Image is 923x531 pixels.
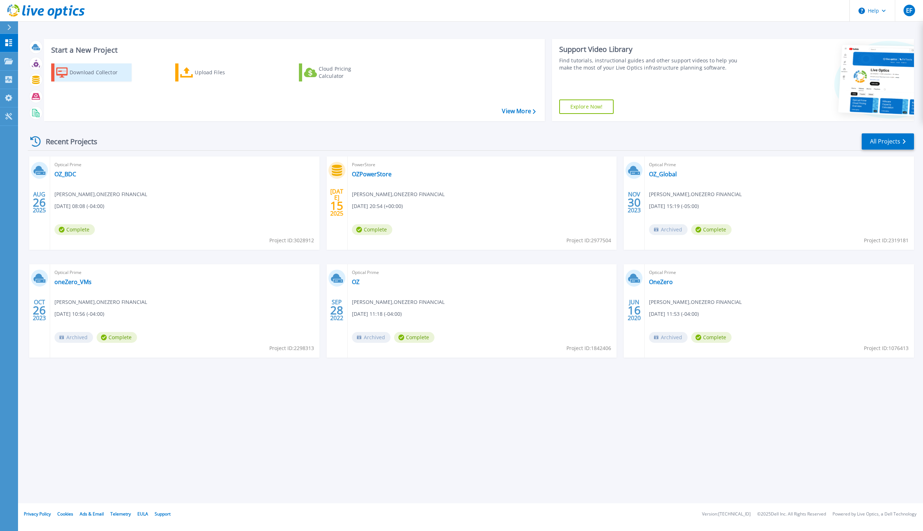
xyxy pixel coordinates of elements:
[54,171,76,178] a: OZ_BDC
[394,332,434,343] span: Complete
[352,171,392,178] a: OZPowerStore
[352,190,445,198] span: [PERSON_NAME] , ONEZERO FINANCIAL
[628,199,641,205] span: 30
[627,297,641,323] div: JUN 2020
[175,63,256,81] a: Upload Files
[691,224,732,235] span: Complete
[28,133,107,150] div: Recent Projects
[54,298,147,306] span: [PERSON_NAME] , ONEZERO FINANCIAL
[269,236,314,244] span: Project ID: 3028912
[54,310,104,318] span: [DATE] 10:56 (-04:00)
[628,307,641,313] span: 16
[864,236,909,244] span: Project ID: 2319181
[649,171,677,178] a: OZ_Global
[54,190,147,198] span: [PERSON_NAME] , ONEZERO FINANCIAL
[352,310,402,318] span: [DATE] 11:18 (-04:00)
[51,46,535,54] h3: Start a New Project
[352,161,613,169] span: PowerStore
[864,344,909,352] span: Project ID: 1076413
[649,310,699,318] span: [DATE] 11:53 (-04:00)
[54,269,315,276] span: Optical Prime
[649,269,910,276] span: Optical Prime
[627,189,641,216] div: NOV 2023
[319,65,376,80] div: Cloud Pricing Calculator
[649,278,673,286] a: OneZero
[32,189,46,216] div: AUG 2025
[54,332,93,343] span: Archived
[269,344,314,352] span: Project ID: 2298313
[559,57,746,71] div: Find tutorials, instructional guides and other support videos to help you make the most of your L...
[862,133,914,150] a: All Projects
[155,511,171,517] a: Support
[352,278,359,286] a: OZ
[833,512,917,517] li: Powered by Live Optics, a Dell Technology
[33,199,46,205] span: 26
[502,108,535,115] a: View More
[54,224,95,235] span: Complete
[559,45,746,54] div: Support Video Library
[649,161,910,169] span: Optical Prime
[330,307,343,313] span: 28
[352,298,445,306] span: [PERSON_NAME] , ONEZERO FINANCIAL
[32,297,46,323] div: OCT 2023
[352,202,403,210] span: [DATE] 20:54 (+00:00)
[33,307,46,313] span: 26
[702,512,751,517] li: Version: [TECHNICAL_ID]
[649,298,742,306] span: [PERSON_NAME] , ONEZERO FINANCIAL
[57,511,73,517] a: Cookies
[330,203,343,209] span: 15
[649,202,699,210] span: [DATE] 15:19 (-05:00)
[54,161,315,169] span: Optical Prime
[566,236,611,244] span: Project ID: 2977504
[51,63,132,81] a: Download Collector
[54,202,104,210] span: [DATE] 08:08 (-04:00)
[110,511,131,517] a: Telemetry
[80,511,104,517] a: Ads & Email
[195,65,252,80] div: Upload Files
[97,332,137,343] span: Complete
[330,189,344,216] div: [DATE] 2025
[330,297,344,323] div: SEP 2022
[70,65,127,80] div: Download Collector
[649,190,742,198] span: [PERSON_NAME] , ONEZERO FINANCIAL
[566,344,611,352] span: Project ID: 1842406
[649,332,688,343] span: Archived
[352,269,613,276] span: Optical Prime
[906,8,912,13] span: EF
[137,511,148,517] a: EULA
[352,332,390,343] span: Archived
[54,278,92,286] a: oneZero_VMs
[299,63,379,81] a: Cloud Pricing Calculator
[559,99,614,114] a: Explore Now!
[691,332,732,343] span: Complete
[649,224,688,235] span: Archived
[352,224,392,235] span: Complete
[24,511,51,517] a: Privacy Policy
[757,512,826,517] li: © 2025 Dell Inc. All Rights Reserved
